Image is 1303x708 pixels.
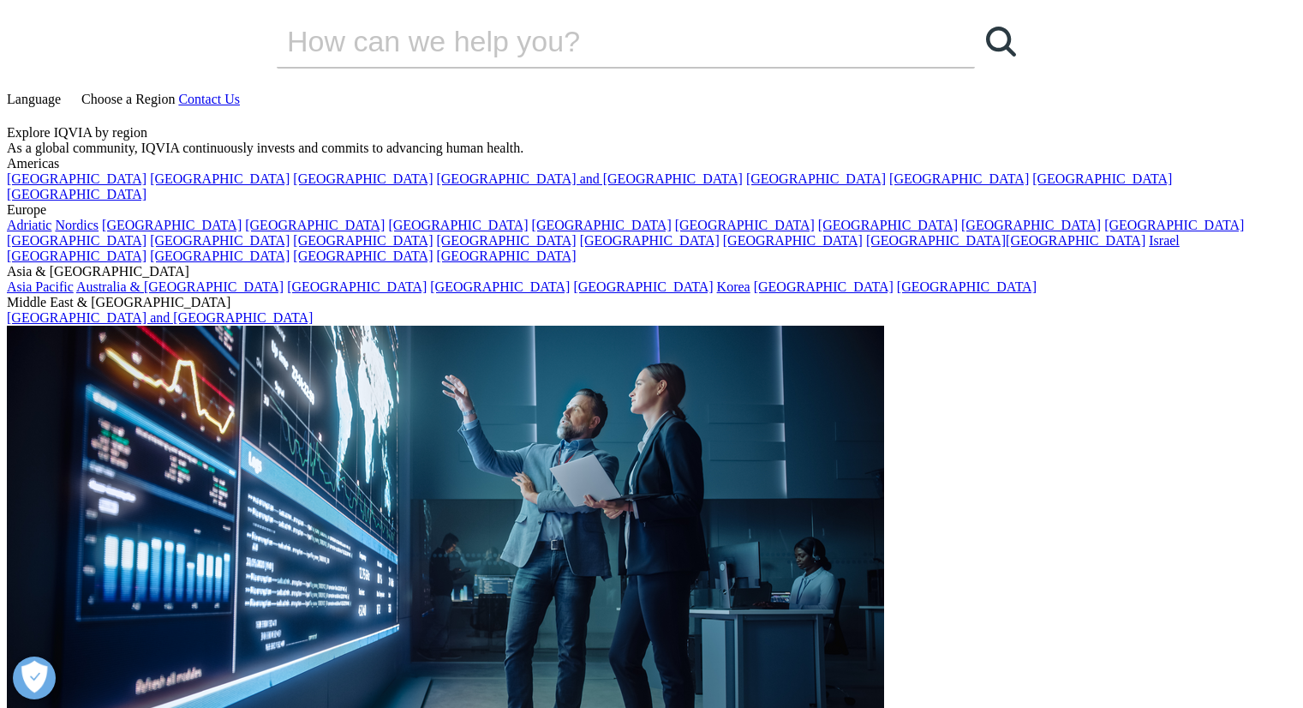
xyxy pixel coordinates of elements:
a: [GEOGRAPHIC_DATA] [293,233,433,248]
a: [GEOGRAPHIC_DATA] [7,187,146,201]
a: [GEOGRAPHIC_DATA] [436,249,576,263]
a: [GEOGRAPHIC_DATA] [150,249,290,263]
a: [GEOGRAPHIC_DATA] and [GEOGRAPHIC_DATA] [436,171,742,186]
svg: Search [986,27,1016,57]
button: Open Preferences [13,657,56,699]
a: Adriatic [7,218,51,232]
a: [GEOGRAPHIC_DATA] [436,233,576,248]
a: Australia & [GEOGRAPHIC_DATA] [76,279,284,294]
a: [GEOGRAPHIC_DATA] [7,171,146,186]
a: [GEOGRAPHIC_DATA] [150,171,290,186]
a: [GEOGRAPHIC_DATA] [293,171,433,186]
input: Ara [277,15,926,67]
a: [GEOGRAPHIC_DATA] [150,233,290,248]
a: [GEOGRAPHIC_DATA] [675,218,815,232]
a: [GEOGRAPHIC_DATA] [723,233,863,248]
a: [GEOGRAPHIC_DATA] [818,218,958,232]
a: [GEOGRAPHIC_DATA] [7,233,146,248]
a: [GEOGRAPHIC_DATA] [287,279,427,294]
a: Contact Us [178,92,240,106]
div: As a global community, IQVIA continuously invests and commits to advancing human health. [7,141,1296,156]
a: [GEOGRAPHIC_DATA] [1104,218,1244,232]
a: [GEOGRAPHIC_DATA] [293,249,433,263]
a: [GEOGRAPHIC_DATA] and [GEOGRAPHIC_DATA] [7,310,313,325]
a: [GEOGRAPHIC_DATA] [7,249,146,263]
a: [GEOGRAPHIC_DATA] [889,171,1029,186]
a: [GEOGRAPHIC_DATA] [580,233,720,248]
a: [GEOGRAPHIC_DATA] [866,233,1006,248]
a: [GEOGRAPHIC_DATA] [102,218,242,232]
div: Explore IQVIA by region [7,125,1296,141]
a: Asia Pacific [7,279,74,294]
span: Choose a Region [81,92,175,106]
div: Americas [7,156,1296,171]
a: [GEOGRAPHIC_DATA] [430,279,570,294]
a: [GEOGRAPHIC_DATA] [388,218,528,232]
a: [GEOGRAPHIC_DATA] [532,218,672,232]
div: Europe [7,202,1296,218]
a: Nordics [55,218,99,232]
a: Israel [1149,233,1180,248]
a: [GEOGRAPHIC_DATA] [245,218,385,232]
a: Korea [717,279,750,294]
a: [GEOGRAPHIC_DATA] [961,218,1101,232]
a: [GEOGRAPHIC_DATA] [1032,171,1172,186]
a: [GEOGRAPHIC_DATA] [754,279,894,294]
a: ​[GEOGRAPHIC_DATA] [1006,233,1145,248]
a: [GEOGRAPHIC_DATA] [573,279,713,294]
div: Asia & [GEOGRAPHIC_DATA] [7,264,1296,279]
a: [GEOGRAPHIC_DATA] [746,171,886,186]
a: Ara [975,15,1026,67]
a: [GEOGRAPHIC_DATA] [897,279,1037,294]
div: Middle East & [GEOGRAPHIC_DATA] [7,295,1296,310]
span: Language [7,92,61,106]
